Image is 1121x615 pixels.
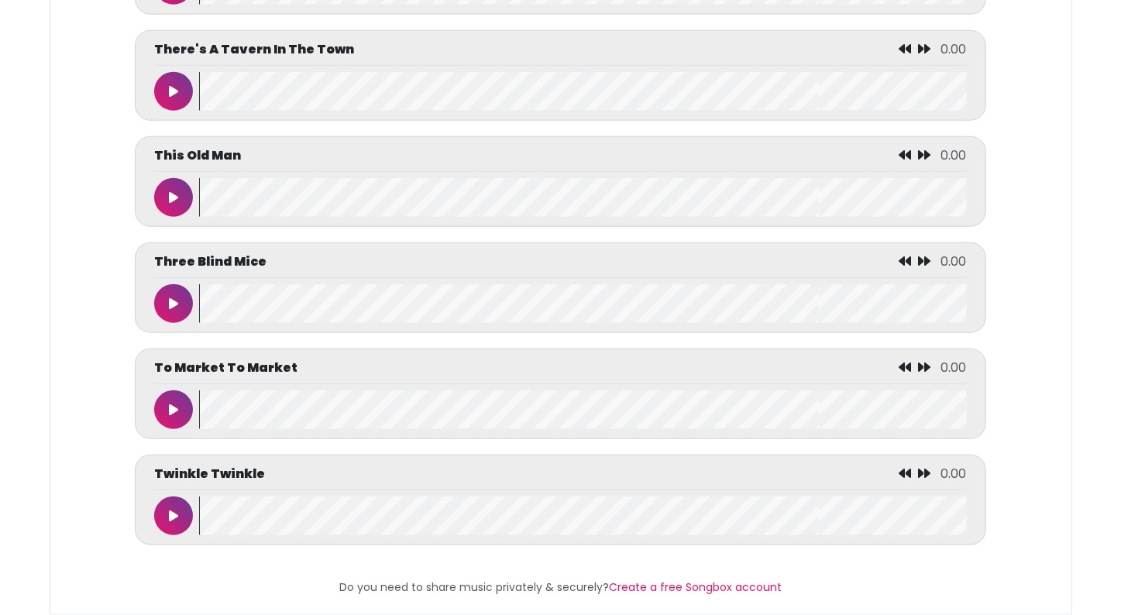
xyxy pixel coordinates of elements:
p: There's A Tavern In The Town [154,40,354,59]
p: To Market To Market [154,359,297,377]
a: Create a free Songbox account [609,579,782,595]
span: 0.00 [941,359,967,376]
p: Twinkle Twinkle [154,465,265,483]
span: 0.00 [941,146,967,164]
span: 0.00 [941,40,967,58]
span: 0.00 [941,253,967,270]
p: This Old Man [154,146,241,165]
span: 0.00 [941,465,967,483]
p: Do you need to share music privately & securely? [60,579,1062,596]
p: Three Blind Mice [154,253,266,271]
